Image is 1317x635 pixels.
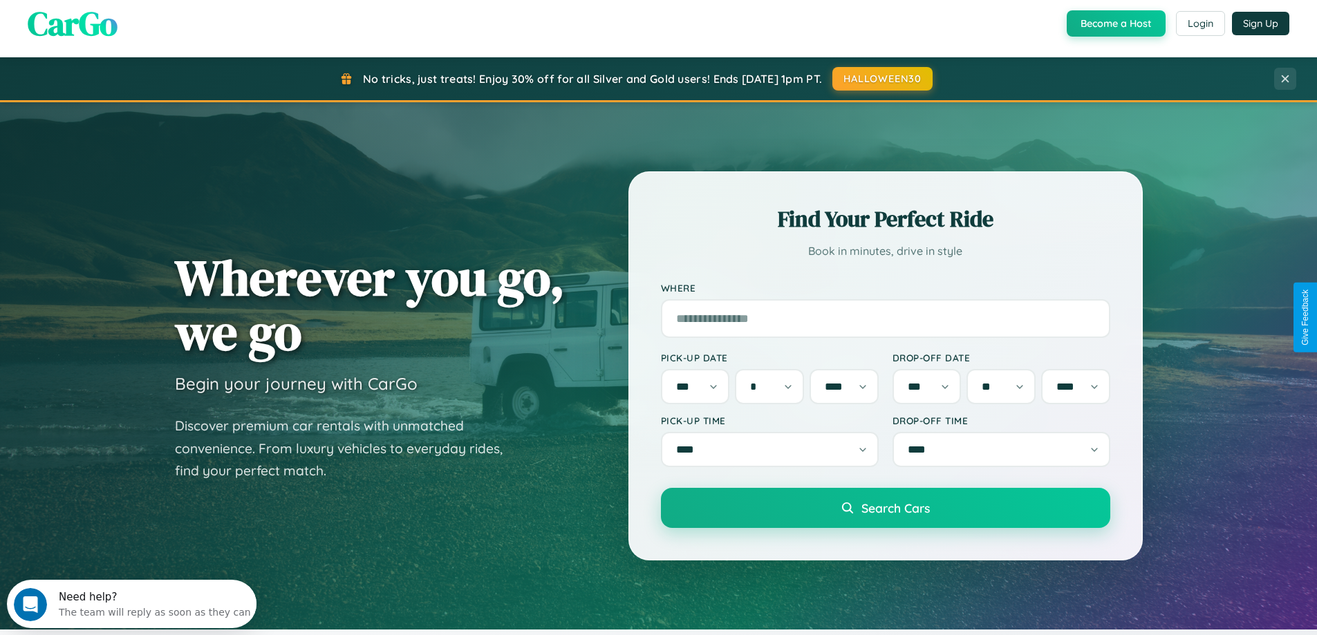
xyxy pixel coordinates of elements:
[14,588,47,621] iframe: Intercom live chat
[1300,290,1310,345] div: Give Feedback
[52,12,244,23] div: Need help?
[661,282,1110,294] label: Where
[1232,12,1289,35] button: Sign Up
[661,352,879,363] label: Pick-up Date
[52,23,244,37] div: The team will reply as soon as they can
[861,500,930,515] span: Search Cars
[661,415,879,426] label: Pick-up Time
[661,241,1110,261] p: Book in minutes, drive in style
[893,415,1110,426] label: Drop-off Time
[175,373,418,394] h3: Begin your journey with CarGo
[832,67,933,91] button: HALLOWEEN30
[661,204,1110,234] h2: Find Your Perfect Ride
[1176,11,1225,36] button: Login
[1067,10,1166,37] button: Become a Host
[363,72,822,86] span: No tricks, just treats! Enjoy 30% off for all Silver and Gold users! Ends [DATE] 1pm PT.
[28,1,118,46] span: CarGo
[175,415,521,482] p: Discover premium car rentals with unmatched convenience. From luxury vehicles to everyday rides, ...
[175,250,565,359] h1: Wherever you go, we go
[7,580,256,628] iframe: Intercom live chat discovery launcher
[893,352,1110,363] label: Drop-off Date
[661,488,1110,528] button: Search Cars
[6,6,257,44] div: Open Intercom Messenger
